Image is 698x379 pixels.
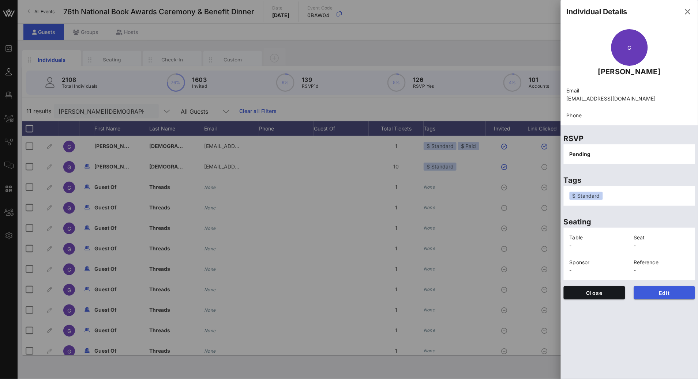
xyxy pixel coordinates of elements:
p: Seating [564,216,695,228]
p: Seat [634,234,690,242]
p: - [634,242,690,250]
span: G [627,45,631,51]
p: [EMAIL_ADDRESS][DOMAIN_NAME] [567,95,692,103]
span: Pending [570,151,591,157]
p: RSVP [564,133,695,144]
p: Sponsor [570,258,625,266]
p: - [570,266,625,274]
button: Edit [634,286,695,299]
div: Individual Details [567,6,627,17]
p: - [634,266,690,274]
button: Close [564,286,625,299]
p: - [570,242,625,250]
p: Reference [634,258,690,266]
p: Tags [564,174,695,186]
p: [PERSON_NAME] [567,66,692,77]
p: Table [570,234,625,242]
span: Close [570,290,619,296]
p: Phone [567,111,692,120]
div: $ Standard [570,192,603,200]
span: Edit [640,290,690,296]
p: Email [567,87,692,95]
